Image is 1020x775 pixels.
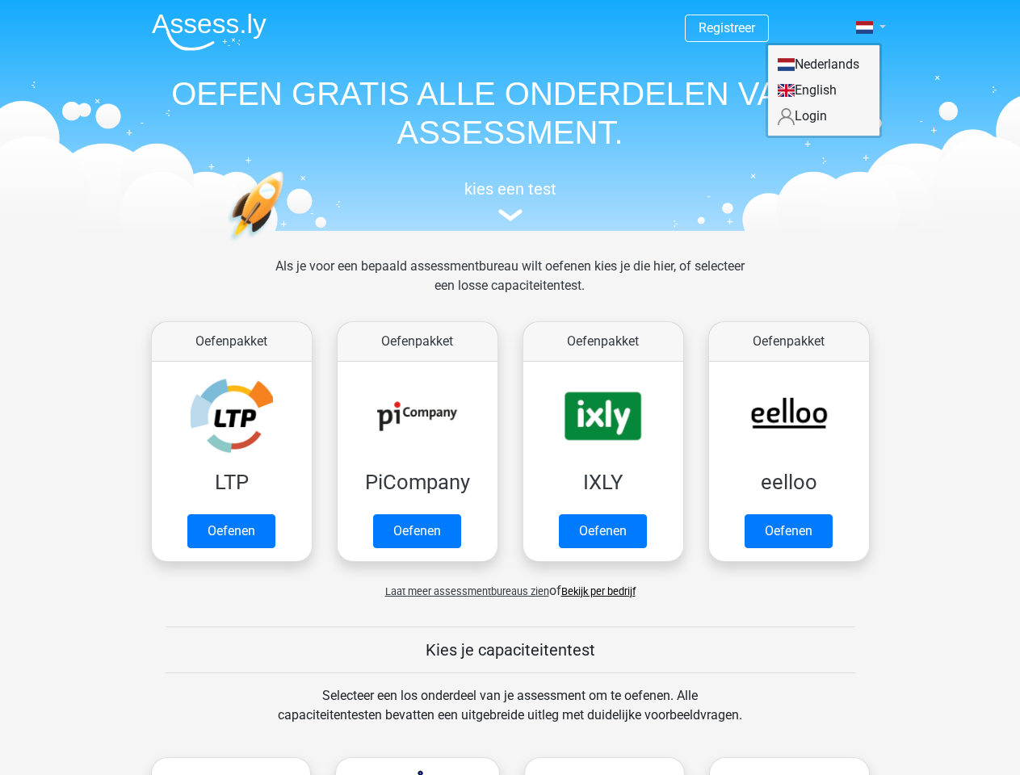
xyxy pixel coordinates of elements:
a: Oefenen [559,514,647,548]
a: Oefenen [373,514,461,548]
h5: Kies je capaciteitentest [166,640,855,660]
a: Nederlands [768,52,879,77]
h5: kies een test [139,179,882,199]
a: English [768,77,879,103]
img: assessment [498,209,523,221]
h1: OEFEN GRATIS ALLE ONDERDELEN VAN JE ASSESSMENT. [139,74,882,152]
img: oefenen [228,171,346,317]
a: Oefenen [187,514,275,548]
div: of [139,568,882,601]
span: Laat meer assessmentbureaus zien [385,585,549,597]
div: Als je voor een bepaald assessmentbureau wilt oefenen kies je die hier, of selecteer een losse ca... [262,257,758,315]
div: Selecteer een los onderdeel van je assessment om te oefenen. Alle capaciteitentesten bevatten een... [262,686,758,744]
img: Assessly [152,13,267,51]
a: kies een test [139,179,882,222]
a: Registreer [699,20,755,36]
a: Bekijk per bedrijf [561,585,636,597]
a: Login [768,103,879,129]
a: Oefenen [745,514,833,548]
